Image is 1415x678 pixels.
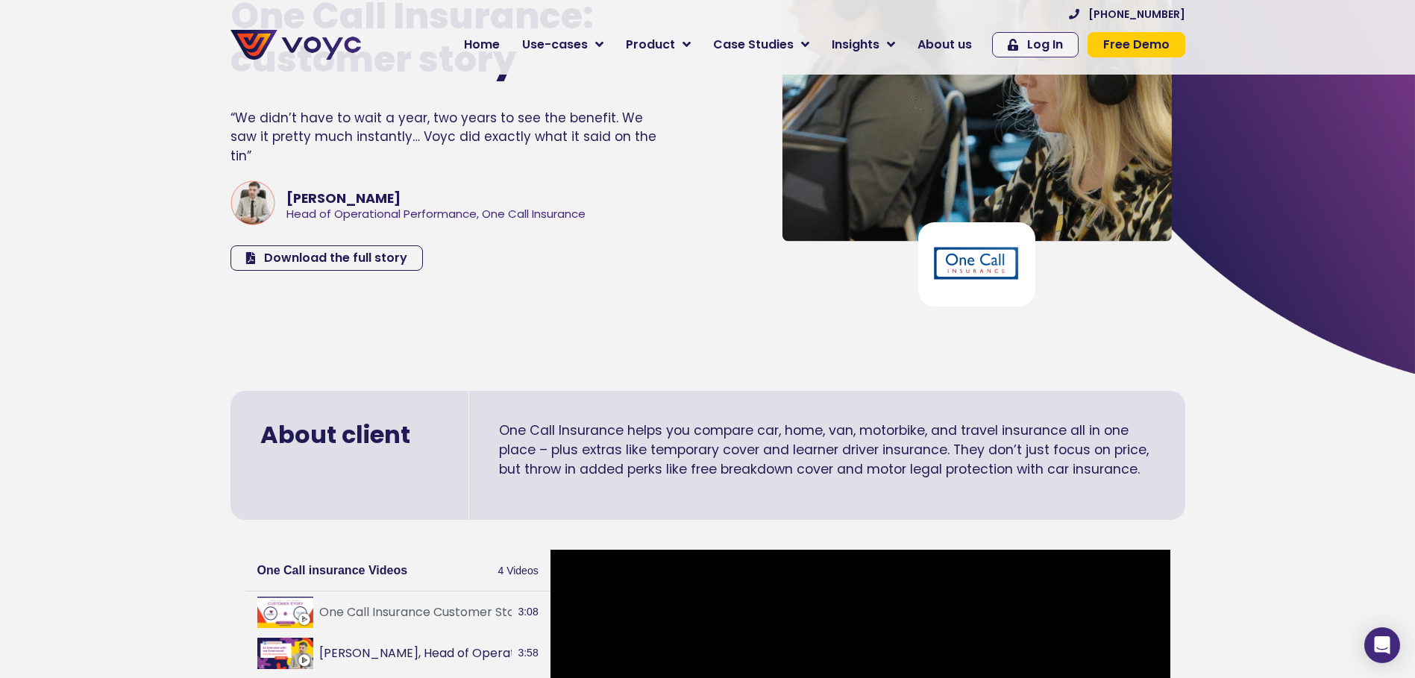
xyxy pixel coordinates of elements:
div: “We didn’t have to wait a year, two years to see the benefit. We saw it pretty much instantly… Vo... [230,109,657,166]
span: Insights [832,36,879,54]
a: Insights [821,30,906,60]
span: 3:58 [518,633,538,674]
span: Home [464,36,500,54]
span: 4 Videos [498,550,538,578]
img: Lee Greenwood, Head of Operational Performance, One Call Insurance interview with Voyc [257,638,313,669]
img: One Call Insurance Customer Story - Voyc [257,597,313,628]
span: Free Demo [1103,39,1170,51]
a: Use-cases [511,30,615,60]
a: Log In [992,32,1079,57]
div: Head of Operational Performance, One Call Insurance [286,209,586,220]
h2: One Call insurance Videos [257,556,408,585]
span: Product [626,36,675,54]
a: [PHONE_NUMBER] [1069,9,1185,19]
div: Open Intercom Messenger [1364,627,1400,663]
a: Home [453,30,511,60]
span: 3:08 [518,591,538,633]
span: Download the full story [264,252,407,264]
img: voyc-full-logo [230,30,361,60]
a: Download the full story [230,245,423,271]
p: One Call Insurance helps you compare car, home, van, motorbike, and travel insurance all in one p... [499,421,1155,480]
span: About us [917,36,972,54]
h2: About client [260,421,439,449]
a: Free Demo [1088,32,1185,57]
span: Case Studies [713,36,794,54]
span: Use-cases [522,36,588,54]
a: Product [615,30,702,60]
a: Case Studies [702,30,821,60]
a: About us [906,30,983,60]
button: One Call Insurance Customer Story - Voyc [319,603,512,621]
button: [PERSON_NAME], Head of Operational Performance, One Call Insurance interview with [PERSON_NAME] [319,644,512,662]
span: [PHONE_NUMBER] [1088,9,1185,19]
span: Log In [1027,39,1063,51]
div: [PERSON_NAME] [286,189,586,208]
